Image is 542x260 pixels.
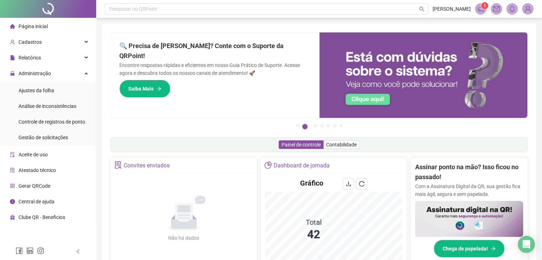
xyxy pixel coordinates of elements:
div: Convites enviados [124,160,170,172]
div: Dashboard de jornada [274,160,330,172]
span: qrcode [10,183,15,188]
span: Saiba Mais [128,85,154,93]
img: 58662 [522,4,533,14]
span: Cadastros [19,39,42,45]
span: lock [10,71,15,76]
h2: 🔍 Precisa de [PERSON_NAME]? Conte com o Suporte da QRPoint! [119,41,311,61]
span: Atestado técnico [19,167,56,173]
span: Chega de papelada! [443,245,488,253]
span: Administração [19,71,51,76]
span: user-add [10,40,15,45]
span: pie-chart [264,161,272,169]
p: Encontre respostas rápidas e eficientes em nosso Guia Prático de Suporte. Acesse agora e descubra... [119,61,311,77]
span: Relatórios [19,55,41,61]
img: banner%2F0cf4e1f0-cb71-40ef-aa93-44bd3d4ee559.png [319,32,528,118]
span: info-circle [10,199,15,204]
span: mail [493,6,500,12]
img: banner%2F02c71560-61a6-44d4-94b9-c8ab97240462.png [415,201,523,237]
h2: Assinar ponto na mão? Isso ficou no passado! [415,162,523,182]
button: Saiba Mais [119,80,170,98]
span: solution [10,168,15,173]
span: Gerar QRCode [19,183,50,189]
button: 4 [320,124,324,128]
div: Não há dados [151,234,217,242]
button: 2 [302,124,308,129]
span: Contabilidade [326,142,357,147]
span: left [76,249,81,254]
span: Clube QR - Beneficios [19,214,65,220]
span: search [419,6,424,12]
div: Open Intercom Messenger [518,236,535,253]
span: file [10,55,15,60]
span: gift [10,215,15,220]
span: facebook [16,247,23,254]
span: linkedin [26,247,33,254]
span: download [346,181,351,187]
span: Ajustes da folha [19,88,54,93]
span: arrow-right [156,86,161,91]
span: Painel de controle [282,142,321,147]
span: notification [478,6,484,12]
span: 1 [484,3,486,8]
button: 3 [314,124,317,128]
span: Análise de inconsistências [19,103,76,109]
button: 7 [339,124,343,128]
span: Controle de registros de ponto [19,119,85,125]
span: Aceite de uso [19,152,48,157]
span: Gestão de solicitações [19,135,68,140]
h4: Gráfico [300,178,323,188]
span: audit [10,152,15,157]
span: Página inicial [19,24,48,29]
button: Chega de papelada! [434,240,505,258]
span: arrow-right [491,246,496,251]
span: instagram [37,247,44,254]
p: Com a Assinatura Digital da QR, sua gestão fica mais ágil, segura e sem papelada. [415,182,523,198]
span: home [10,24,15,29]
span: bell [509,6,515,12]
button: 5 [326,124,330,128]
span: solution [114,161,122,169]
button: 6 [333,124,336,128]
span: reload [359,181,365,187]
span: Central de ajuda [19,199,55,204]
span: [PERSON_NAME] [433,5,471,13]
button: 1 [296,124,299,128]
sup: 1 [481,2,488,9]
